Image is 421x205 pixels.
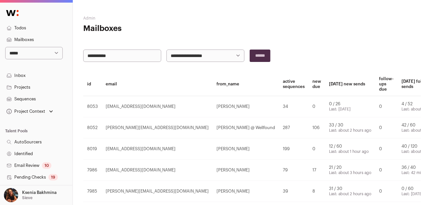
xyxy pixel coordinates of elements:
td: 7986 [83,160,102,181]
td: 0 [309,96,325,117]
td: 0 / 26 [325,96,375,117]
td: 21 / 20 [325,160,375,181]
td: 79 [279,160,309,181]
td: [EMAIL_ADDRESS][DOMAIN_NAME] [102,96,213,117]
td: 0 [309,139,325,160]
div: Last: about 2 hours ago [329,191,371,197]
td: 8019 [83,139,102,160]
td: 0 [375,139,398,160]
td: [PERSON_NAME] [213,139,279,160]
td: [PERSON_NAME] [213,181,279,202]
th: from_name [213,72,279,96]
th: new due [309,72,325,96]
button: Open dropdown [3,188,58,202]
td: [EMAIL_ADDRESS][DOMAIN_NAME] [102,139,213,160]
td: 8 [309,181,325,202]
td: 8053 [83,96,102,117]
p: Sieve [22,195,33,200]
td: 0 [375,160,398,181]
td: [EMAIL_ADDRESS][DOMAIN_NAME] [102,160,213,181]
td: 7985 [83,181,102,202]
td: 0 [375,117,398,139]
td: 0 [375,96,398,117]
div: 10 [42,162,51,169]
div: Last: about 2 hours ago [329,128,371,133]
td: 34 [279,96,309,117]
img: 13968079-medium_jpg [4,188,18,202]
p: Ksenia Bakhmina [22,190,57,195]
td: [PERSON_NAME] [213,160,279,181]
td: 17 [309,160,325,181]
h1: Mailboxes [83,23,192,34]
div: Last: about 1 hour ago [329,149,371,154]
th: email [102,72,213,96]
th: [DATE] new sends [325,72,375,96]
td: [PERSON_NAME] @ Wellfound [213,117,279,139]
td: [PERSON_NAME][EMAIL_ADDRESS][DOMAIN_NAME] [102,181,213,202]
td: 199 [279,139,309,160]
th: follow-ups due [375,72,398,96]
td: [PERSON_NAME] [213,96,279,117]
td: 0 [375,181,398,202]
td: 12 / 60 [325,139,375,160]
td: 33 / 30 [325,117,375,139]
div: Last: about 3 hours ago [329,170,371,175]
div: 19 [48,174,58,181]
td: 287 [279,117,309,139]
td: 31 / 30 [325,181,375,202]
td: [PERSON_NAME][EMAIL_ADDRESS][DOMAIN_NAME] [102,117,213,139]
th: active sequences [279,72,309,96]
button: Open dropdown [5,107,54,116]
td: 106 [309,117,325,139]
td: 39 [279,181,309,202]
div: Last: [DATE] [329,107,371,112]
a: Admin [83,16,95,20]
th: id [83,72,102,96]
img: Wellfound [3,7,22,20]
div: Project Context [5,109,45,114]
td: 8052 [83,117,102,139]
